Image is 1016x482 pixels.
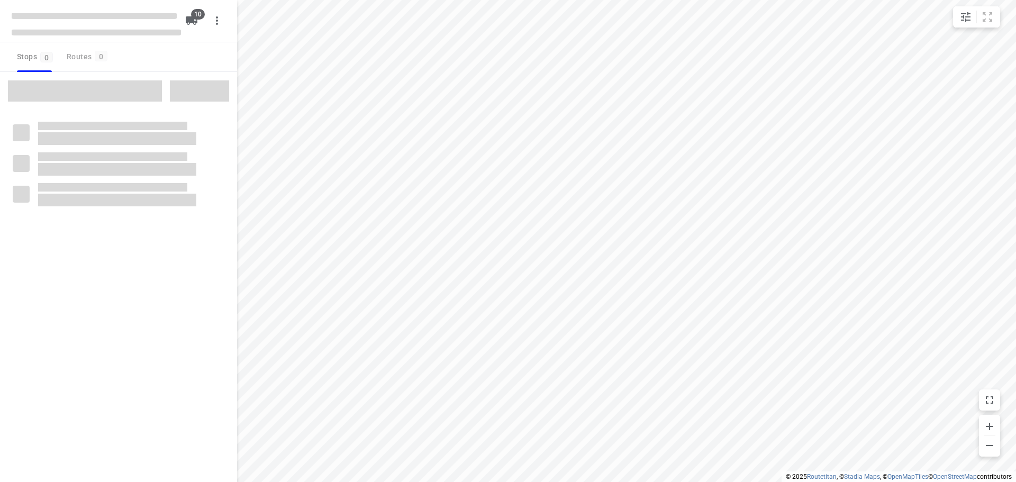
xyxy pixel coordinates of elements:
[844,473,880,480] a: Stadia Maps
[933,473,977,480] a: OpenStreetMap
[953,6,1000,28] div: small contained button group
[887,473,928,480] a: OpenMapTiles
[807,473,837,480] a: Routetitan
[786,473,1012,480] li: © 2025 , © , © © contributors
[955,6,976,28] button: Map settings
